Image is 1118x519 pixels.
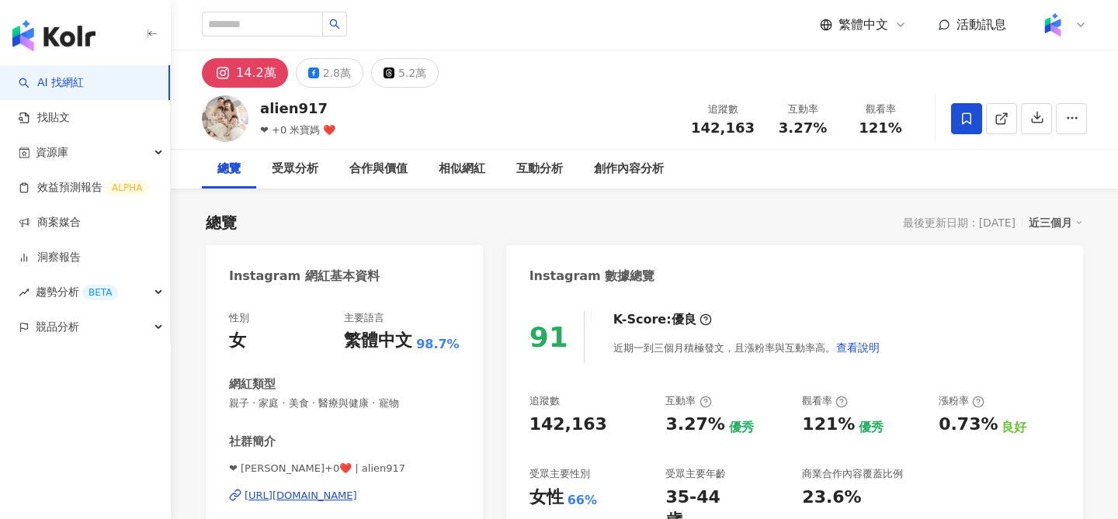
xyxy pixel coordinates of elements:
div: 3.27% [665,413,724,437]
img: logo [12,20,95,51]
div: 互動率 [773,102,832,117]
span: 查看說明 [836,341,880,354]
div: 優秀 [729,419,754,436]
div: 良好 [1002,419,1026,436]
button: 2.8萬 [296,58,363,88]
div: 優良 [672,311,696,328]
span: rise [19,287,30,298]
span: 121% [859,120,902,136]
div: Instagram 網紅基本資料 [229,268,380,285]
div: 創作內容分析 [594,160,664,178]
div: 66% [568,492,597,509]
div: 5.2萬 [398,62,426,84]
div: 總覽 [217,160,241,178]
div: 女 [229,329,246,353]
div: 觀看率 [802,394,848,408]
a: 洞察報告 [19,250,81,265]
span: search [329,19,340,29]
span: 資源庫 [36,135,68,170]
span: ❤ +0 米寶媽 ❤️ [260,124,335,136]
div: K-Score : [613,311,712,328]
span: 趨勢分析 [36,275,118,310]
div: 性別 [229,311,249,325]
div: 受眾主要年齡 [665,467,726,481]
div: 繁體中文 [344,329,412,353]
div: 142,163 [529,413,607,437]
div: 商業合作內容覆蓋比例 [802,467,903,481]
img: KOL Avatar [202,95,248,142]
span: 3.27% [779,120,827,136]
div: 14.2萬 [236,62,276,84]
div: 23.6% [802,486,861,510]
span: 繁體中文 [838,16,888,33]
div: 漲粉率 [939,394,984,408]
div: 社群簡介 [229,434,276,450]
a: searchAI 找網紅 [19,75,84,91]
div: 近三個月 [1029,213,1083,233]
div: 主要語言 [344,311,384,325]
div: 女性 [529,486,564,510]
div: 互動率 [665,394,711,408]
span: 98.7% [416,336,460,353]
div: BETA [82,285,118,300]
div: 91 [529,321,568,353]
div: 追蹤數 [691,102,755,117]
div: 追蹤數 [529,394,560,408]
button: 5.2萬 [371,58,439,88]
a: 找貼文 [19,110,70,126]
div: 0.73% [939,413,998,437]
div: 受眾主要性別 [529,467,590,481]
div: 總覽 [206,212,237,234]
div: 2.8萬 [323,62,351,84]
span: ❤ [PERSON_NAME]+0❤️ | alien917 [229,462,460,476]
div: 受眾分析 [272,160,318,178]
span: 142,163 [691,119,755,136]
button: 14.2萬 [202,58,288,88]
span: 活動訊息 [957,17,1006,32]
div: 優秀 [859,419,884,436]
div: 網紅類型 [229,376,276,393]
div: 近期一到三個月積極發文，且漲粉率與互動率高。 [613,332,880,363]
a: 商案媒合 [19,215,81,230]
div: 相似網紅 [439,160,485,178]
a: [URL][DOMAIN_NAME] [229,489,460,503]
a: 效益預測報告ALPHA [19,180,148,195]
span: 親子 · 家庭 · 美食 · 醫療與健康 · 寵物 [229,396,460,410]
div: 合作與價值 [349,160,408,178]
button: 查看說明 [835,332,880,363]
div: 互動分析 [516,160,563,178]
div: [URL][DOMAIN_NAME] [245,489,357,503]
div: Instagram 數據總覽 [529,268,655,285]
img: Kolr%20app%20icon%20%281%29.png [1038,10,1068,40]
span: 競品分析 [36,310,79,344]
div: 121% [802,413,855,437]
div: alien917 [260,99,335,118]
div: 觀看率 [851,102,910,117]
div: 最後更新日期：[DATE] [903,216,1016,229]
